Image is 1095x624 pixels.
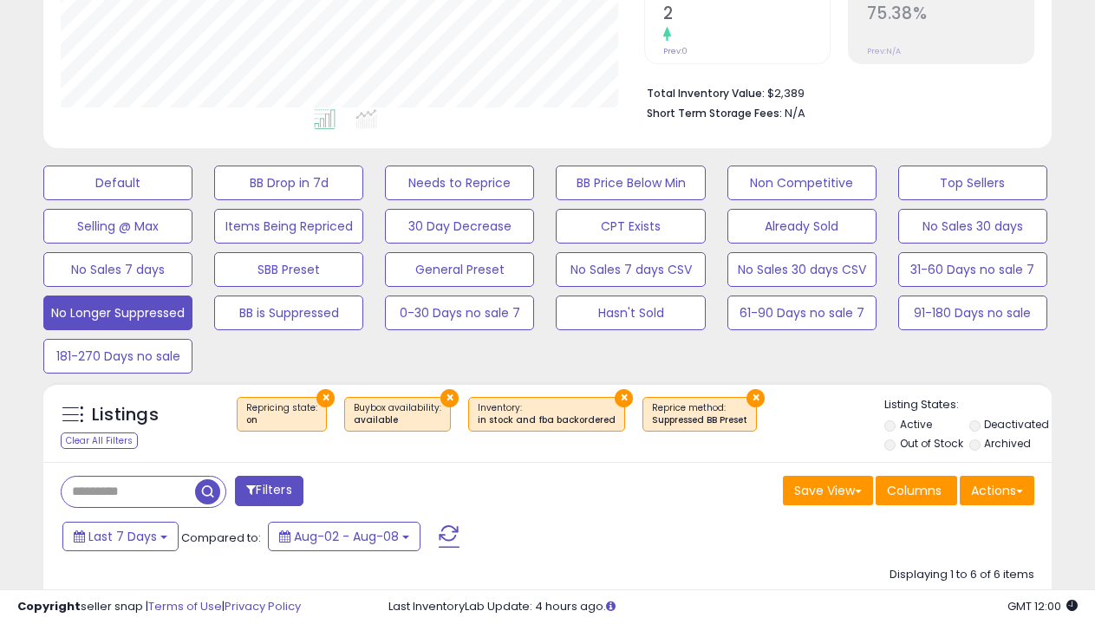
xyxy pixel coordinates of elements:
[354,414,441,426] div: available
[440,389,459,407] button: ×
[876,476,957,505] button: Columns
[214,252,363,287] button: SBB Preset
[235,476,303,506] button: Filters
[268,522,420,551] button: Aug-02 - Aug-08
[727,209,877,244] button: Already Sold
[214,209,363,244] button: Items Being Repriced
[43,209,192,244] button: Selling @ Max
[652,401,747,427] span: Reprice method :
[17,598,81,614] strong: Copyright
[783,476,873,505] button: Save View
[43,252,192,287] button: No Sales 7 days
[615,389,633,407] button: ×
[148,598,222,614] a: Terms of Use
[385,166,534,200] button: Needs to Reprice
[61,432,138,449] div: Clear All Filters
[867,3,1033,27] h2: 75.38%
[984,417,1049,432] label: Deactivated
[984,436,1031,451] label: Archived
[727,252,877,287] button: No Sales 30 days CSV
[785,105,805,121] span: N/A
[246,414,317,426] div: on
[887,482,942,499] span: Columns
[884,397,1052,413] p: Listing States:
[900,417,932,432] label: Active
[647,81,1021,102] li: $2,389
[647,86,765,101] b: Total Inventory Value:
[385,296,534,330] button: 0-30 Days no sale 7
[17,599,301,615] div: seller snap | |
[214,296,363,330] button: BB is Suppressed
[354,401,441,427] span: Buybox availability :
[88,528,157,545] span: Last 7 Days
[663,46,688,56] small: Prev: 0
[43,339,192,374] button: 181-270 Days no sale
[556,252,705,287] button: No Sales 7 days CSV
[898,296,1047,330] button: 91-180 Days no sale
[898,209,1047,244] button: No Sales 30 days
[385,209,534,244] button: 30 Day Decrease
[890,567,1034,583] div: Displaying 1 to 6 of 6 items
[647,106,782,120] b: Short Term Storage Fees:
[556,166,705,200] button: BB Price Below Min
[727,296,877,330] button: 61-90 Days no sale 7
[246,401,317,427] span: Repricing state :
[898,166,1047,200] button: Top Sellers
[960,476,1034,505] button: Actions
[652,414,747,426] div: Suppressed BB Preset
[900,436,963,451] label: Out of Stock
[663,3,830,27] h2: 2
[225,598,301,614] a: Privacy Policy
[478,414,616,426] div: in stock and fba backordered
[727,166,877,200] button: Non Competitive
[294,528,399,545] span: Aug-02 - Aug-08
[92,403,159,427] h5: Listings
[898,252,1047,287] button: 31-60 Days no sale 7
[1007,598,1078,614] span: 2025-08-16 12:00 GMT
[746,389,765,407] button: ×
[43,296,192,330] button: No Longer Suppressed
[867,46,901,56] small: Prev: N/A
[214,166,363,200] button: BB Drop in 7d
[62,522,179,551] button: Last 7 Days
[478,401,616,427] span: Inventory :
[43,166,192,200] button: Default
[385,252,534,287] button: General Preset
[556,296,705,330] button: Hasn't Sold
[556,209,705,244] button: CPT Exists
[388,599,1078,615] div: Last InventoryLab Update: 4 hours ago.
[181,530,261,546] span: Compared to:
[316,389,335,407] button: ×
